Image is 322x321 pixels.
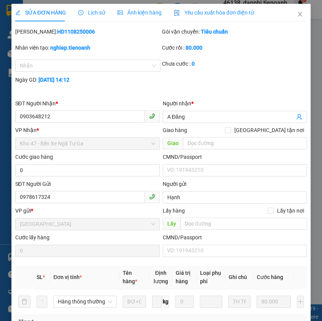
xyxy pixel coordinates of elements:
button: plus [297,295,304,308]
div: Nhân viên tạo: [15,44,160,52]
span: Hàng thông thường [58,296,112,307]
b: 80.000 [186,45,202,51]
span: clock-circle [78,10,83,15]
span: Giao hàng [163,127,187,133]
span: close [297,11,303,17]
span: phone [149,113,155,119]
input: 0 [175,295,194,308]
label: Cước lấy hàng [15,234,50,240]
span: VP Nhận [15,127,37,133]
div: Cước rồi : [162,44,307,52]
div: VP gửi [15,206,160,215]
b: HD1108250006 [57,29,95,35]
div: Gói vận chuyển: [162,27,307,36]
button: Close [289,4,311,25]
input: Cước lấy hàng [15,245,160,257]
span: Yêu cầu xuất hóa đơn điện tử [174,10,254,16]
div: Người gửi [163,180,307,188]
img: icon [174,10,180,16]
span: Giá trị hàng [175,270,190,284]
span: Đơn vị tính [53,274,82,280]
span: Tên hàng [123,270,137,284]
span: Định lượng [154,270,168,284]
div: CMND/Passport [163,153,307,161]
span: SL [37,274,43,280]
input: Cước giao hàng [15,164,160,176]
span: edit [15,10,21,15]
span: user-add [296,114,302,120]
span: kg [162,295,169,308]
span: Kho 47 - Bến Xe Ngã Tư Ga [20,138,155,149]
input: Dọc đường [180,218,307,230]
input: Ghi Chú [228,295,250,308]
span: picture [117,10,123,15]
div: Ngày GD: [15,76,160,84]
b: Tiêu chuẩn [201,29,228,35]
span: Giao [163,137,183,149]
span: SỬA ĐƠN HÀNG [15,10,66,16]
th: Ghi chú [225,266,253,289]
span: Ảnh kiện hàng [117,10,162,16]
input: 0 [256,295,291,308]
span: Lịch sử [78,10,105,16]
div: Người nhận [163,99,307,108]
th: Loại phụ phí [197,266,225,289]
label: Cước giao hàng [15,154,53,160]
b: [DATE] 14:12 [38,77,69,83]
div: [PERSON_NAME]: [15,27,160,36]
span: Lấy hàng [163,208,185,214]
div: Chưa cước : [162,60,307,68]
span: Lấy tận nơi [274,206,307,215]
button: delete [18,295,30,308]
span: phone [149,194,155,200]
div: SĐT Người Nhận [15,99,160,108]
b: nghiep.tienoanh [50,45,90,51]
input: Dọc đường [183,137,307,149]
div: SĐT Người Gửi [15,180,160,188]
b: 0 [192,61,195,67]
span: Hòa Đông [20,218,155,230]
span: Cước hàng [256,274,283,280]
span: Lấy [163,218,180,230]
div: CMND/Passport [163,233,307,242]
input: VD: Bàn, Ghế [123,295,146,308]
span: [GEOGRAPHIC_DATA] tận nơi [231,126,307,134]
